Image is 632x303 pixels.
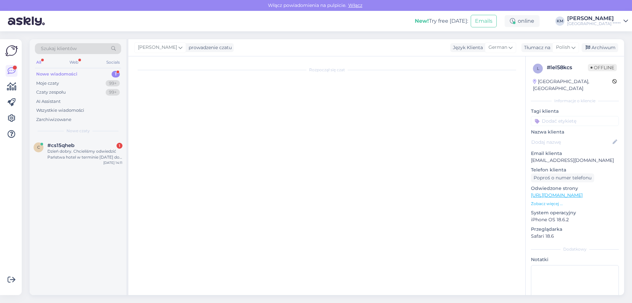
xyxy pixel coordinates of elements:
[488,44,507,51] span: German
[106,80,120,87] div: 99+
[531,233,619,240] p: Safari 18.6
[547,64,588,72] div: # lel58kcs
[531,201,619,207] p: Zobacz więcej ...
[415,17,468,25] div: Try free [DATE]:
[36,89,66,96] div: Czaty zespołu
[531,246,619,252] div: Dodatkowy
[531,216,619,223] p: iPhone OS 18.6.2
[531,98,619,104] div: Informacje o kliencie
[135,67,519,73] div: Rozpoczął się czat
[555,16,565,26] div: KM
[47,142,74,148] span: #cs15qheb
[531,256,619,263] p: Notatki
[103,160,122,165] div: [DATE] 14:11
[588,64,617,71] span: Offline
[531,157,619,164] p: [EMAIL_ADDRESS][DOMAIN_NAME]
[36,98,61,105] div: AI Assistant
[505,15,540,27] div: online
[5,45,18,57] img: Askly Logo
[36,71,77,77] div: Nowe wiadomości
[556,44,570,51] span: Polish
[106,89,120,96] div: 99+
[138,44,177,51] span: [PERSON_NAME]
[112,71,120,77] div: 1
[531,116,619,126] input: Dodać etykietę
[582,43,618,52] div: Archiwum
[471,15,497,27] button: Emails
[531,138,611,146] input: Dodaj nazwę
[537,66,539,71] span: l
[531,129,619,136] p: Nazwa klienta
[47,148,122,160] div: Dzień dobry. Chcieliśmy odwiedzić Państwa hotel w terminie [DATE] do [DATE]. dwie osoby dorosłe. ...
[37,145,40,150] span: c
[35,58,42,67] div: All
[531,173,594,182] div: Poproś o numer telefonu
[531,226,619,233] p: Przeglądarka
[450,44,483,51] div: Język Klienta
[531,108,619,115] p: Tagi klienta
[36,107,84,114] div: Wszystkie wiadomości
[105,58,121,67] div: Socials
[346,2,364,8] span: Włącz
[567,16,628,26] a: [PERSON_NAME][GEOGRAPHIC_DATA] *****
[531,192,583,198] a: [URL][DOMAIN_NAME]
[533,78,612,92] div: [GEOGRAPHIC_DATA], [GEOGRAPHIC_DATA]
[68,58,80,67] div: Web
[41,45,77,52] span: Szukaj klientów
[415,18,429,24] b: New!
[567,16,621,21] div: [PERSON_NAME]
[531,150,619,157] p: Email klienta
[117,143,122,149] div: 1
[186,44,232,51] div: prowadzenie czatu
[521,44,550,51] div: Tłumacz na
[36,80,59,87] div: Moje czaty
[531,185,619,192] p: Odwiedzone strony
[531,167,619,173] p: Telefon klienta
[66,128,90,134] span: Nowe czaty
[36,116,71,123] div: Zarchiwizowane
[531,209,619,216] p: System operacyjny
